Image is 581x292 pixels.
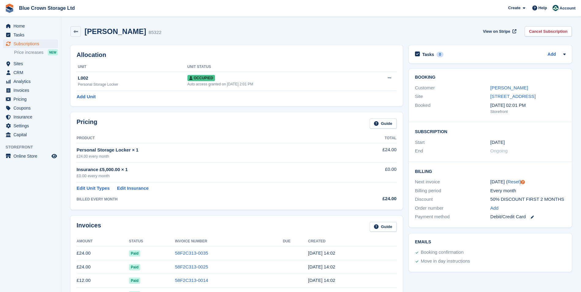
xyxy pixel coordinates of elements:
[129,237,175,246] th: Status
[78,75,187,82] div: L002
[415,75,566,80] h2: Booking
[490,109,566,115] div: Storefront
[13,68,50,77] span: CRM
[13,130,50,139] span: Capital
[415,187,490,194] div: Billing period
[77,274,129,287] td: £12.00
[415,139,490,146] div: Start
[175,278,208,283] a: 58F2C313-0014
[344,133,396,143] th: Total
[14,49,58,56] a: Price increases NEW
[415,213,490,220] div: Payment method
[48,49,58,55] div: NEW
[308,237,397,246] th: Created
[6,144,61,150] span: Storefront
[3,77,58,86] a: menu
[415,196,490,203] div: Discount
[490,187,566,194] div: Every month
[553,5,559,11] img: John Marshall
[117,185,149,192] a: Edit Insurance
[77,93,96,100] a: Add Unit
[149,29,161,36] div: 85322
[490,213,566,220] div: Debit/Credit Card
[548,51,556,58] a: Add
[85,27,146,36] h2: [PERSON_NAME]
[508,5,520,11] span: Create
[77,62,187,72] th: Unit
[13,77,50,86] span: Analytics
[14,50,43,55] span: Price increases
[3,68,58,77] a: menu
[415,168,566,174] h2: Billing
[77,166,344,173] div: Insurance £5,000.00 × 1
[3,39,58,48] a: menu
[490,139,505,146] time: 2025-05-10 00:00:00 UTC
[77,197,344,202] div: BILLED EVERY MONTH
[129,278,140,284] span: Paid
[283,237,308,246] th: Due
[415,93,490,100] div: Site
[77,51,397,58] h2: Allocation
[77,147,344,154] div: Personal Storage Locker × 1
[129,264,140,270] span: Paid
[13,122,50,130] span: Settings
[51,152,58,160] a: Preview store
[520,179,526,185] div: Tooltip anchor
[13,59,50,68] span: Sites
[13,152,50,160] span: Online Store
[187,81,363,87] div: Auto access granted on [DATE] 2:01 PM
[415,128,566,134] h2: Subscription
[3,59,58,68] a: menu
[415,240,566,245] h2: Emails
[17,3,77,13] a: Blue Crown Storage Ltd
[3,95,58,103] a: menu
[490,102,566,109] div: [DATE] 02:01 PM
[415,178,490,185] div: Next invoice
[538,5,547,11] span: Help
[3,113,58,121] a: menu
[77,246,129,260] td: £24.00
[175,264,208,269] a: 58F2C313-0025
[3,104,58,112] a: menu
[13,104,50,112] span: Coupons
[77,154,344,159] div: £24.00 every month
[77,222,101,232] h2: Invoices
[5,4,14,13] img: stora-icon-8386f47178a22dfd0bd8f6a31ec36ba5ce8667c1dd55bd0f319d3a0aa187defe.svg
[436,52,443,57] div: 0
[13,95,50,103] span: Pricing
[77,185,110,192] a: Edit Unit Types
[77,118,97,129] h2: Pricing
[490,85,528,90] a: [PERSON_NAME]
[370,118,397,129] a: Guide
[344,143,396,162] td: £24.00
[507,179,519,184] a: Reset
[490,148,508,153] span: Ongoing
[77,133,344,143] th: Product
[481,26,518,36] a: View on Stripe
[421,258,470,265] div: Move in day instructions
[490,178,566,185] div: [DATE] ( )
[3,31,58,39] a: menu
[344,163,396,182] td: £0.00
[3,130,58,139] a: menu
[3,86,58,95] a: menu
[483,28,510,35] span: View on Stripe
[525,26,572,36] a: Cancel Subscription
[415,102,490,115] div: Booked
[490,94,536,99] a: [STREET_ADDRESS]
[77,260,129,274] td: £24.00
[175,237,283,246] th: Invoice Number
[77,237,129,246] th: Amount
[308,250,335,256] time: 2025-08-10 13:02:30 UTC
[422,52,434,57] h2: Tasks
[421,249,464,256] div: Booking confirmation
[308,264,335,269] time: 2025-07-10 13:02:17 UTC
[370,222,397,232] a: Guide
[415,205,490,212] div: Order number
[560,5,575,11] span: Account
[13,22,50,30] span: Home
[3,152,58,160] a: menu
[308,278,335,283] time: 2025-06-10 13:02:05 UTC
[490,205,499,212] a: Add
[13,86,50,95] span: Invoices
